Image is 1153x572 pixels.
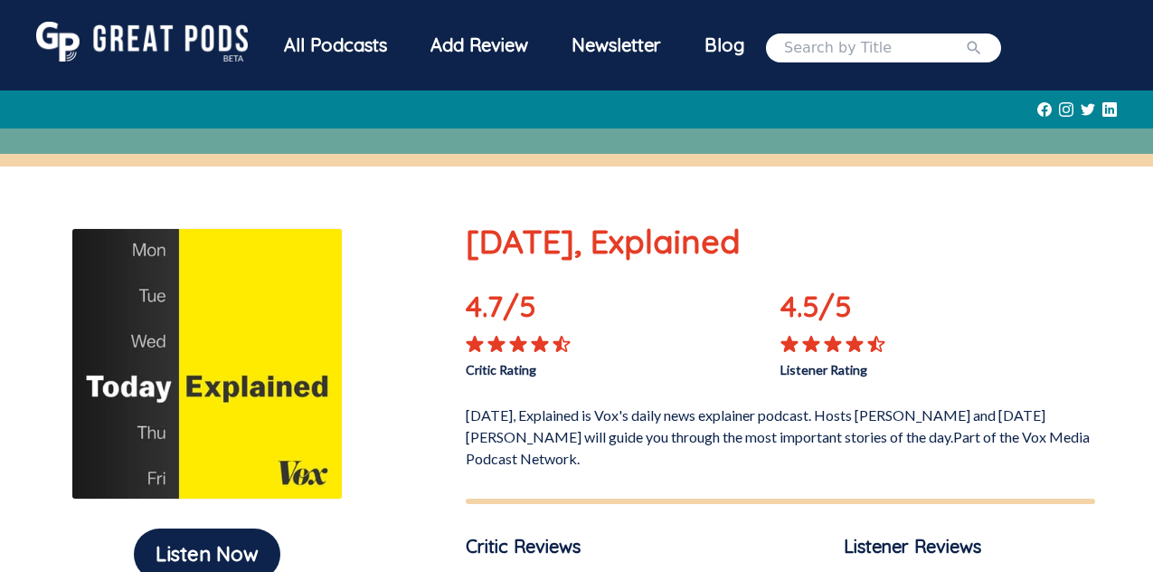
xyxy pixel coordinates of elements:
div: Newsletter [550,22,683,69]
img: Today, Explained [71,228,343,500]
p: Listener Rating [780,353,1095,379]
a: Blog [683,22,766,69]
a: Newsletter [550,22,683,73]
p: Critic Reviews [466,533,717,560]
p: [DATE], Explained [466,217,1095,266]
a: All Podcasts [262,22,409,73]
input: Search by Title [784,37,965,59]
p: Listener Reviews [844,533,1095,560]
p: 4.5 /5 [780,284,906,335]
a: Add Review [409,22,550,69]
div: All Podcasts [262,22,409,69]
p: 4.7 /5 [466,284,591,335]
p: [DATE], Explained is Vox's daily news explainer podcast. Hosts [PERSON_NAME] and [DATE][PERSON_NA... [466,397,1095,470]
p: Critic Rating [466,353,780,379]
img: GreatPods [36,22,248,62]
